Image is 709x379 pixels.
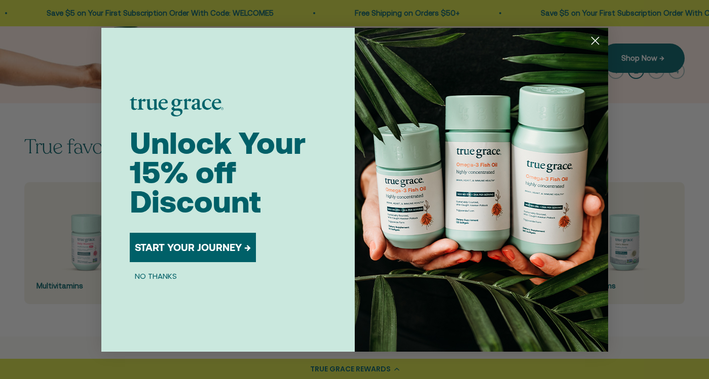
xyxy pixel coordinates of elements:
img: logo placeholder [130,97,223,116]
button: Close dialog [586,32,604,50]
img: 098727d5-50f8-4f9b-9554-844bb8da1403.jpeg [355,28,608,352]
button: NO THANKS [130,270,182,282]
button: START YOUR JOURNEY → [130,233,256,262]
span: Unlock Your 15% off Discount [130,125,306,219]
